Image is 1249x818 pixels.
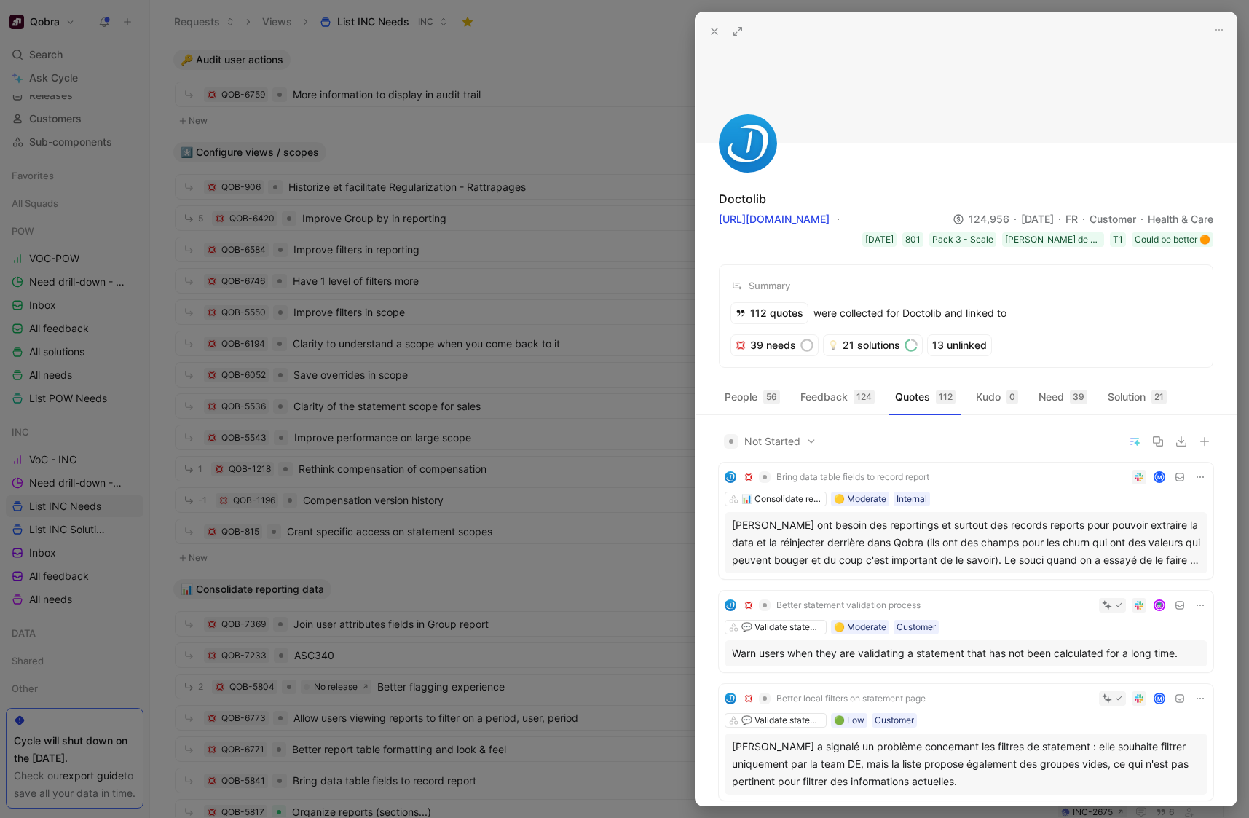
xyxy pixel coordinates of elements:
[1005,232,1101,247] div: [PERSON_NAME] de Forge
[824,335,922,355] div: 21 solutions
[724,433,816,450] span: Not Started
[732,516,1200,569] div: [PERSON_NAME] ont besoin des reportings et surtout des records reports pour pouvoir extraire la d...
[1006,390,1018,404] div: 0
[719,432,821,451] button: Not Started
[1113,232,1123,247] div: T1
[875,713,914,728] div: Customer
[776,599,921,611] span: Better statement validation process
[834,713,864,728] div: 🟢 Low
[736,340,746,350] img: 💢
[731,303,808,323] div: 112 quotes
[725,599,736,611] img: logo
[1070,390,1087,404] div: 39
[1151,390,1167,404] div: 21
[719,213,830,225] a: [URL][DOMAIN_NAME]
[731,303,1006,323] div: were collected for Doctolib and linked to
[739,468,934,486] button: 💢Bring data table fields to record report
[776,693,926,704] span: Better local filters on statement page
[1155,600,1165,610] img: avatar
[1065,211,1090,228] div: FR
[741,713,823,728] div: 💬 Validate statements
[897,620,936,634] div: Customer
[1148,211,1213,228] div: Health & Care
[1155,472,1165,481] div: M
[897,492,927,506] div: Internal
[725,471,736,483] img: logo
[905,232,921,247] div: 801
[719,114,777,173] img: logo
[741,620,823,634] div: 💬 Validate statements
[741,492,823,506] div: 📊 Consolidate reporting data
[744,694,753,703] img: 💢
[719,385,786,409] button: People
[1135,232,1210,247] div: Could be better 🟠
[928,335,991,355] div: 13 unlinked
[795,385,880,409] button: Feedback
[1155,693,1165,703] div: M
[732,645,1200,662] div: Warn users when they are validating a statement that has not been calculated for a long time.
[744,601,753,610] img: 💢
[1102,385,1173,409] button: Solution
[744,473,753,481] img: 💢
[739,690,931,707] button: 💢Better local filters on statement page
[865,232,894,247] div: [DATE]
[932,232,993,247] div: Pack 3 - Scale
[936,390,956,404] div: 112
[725,693,736,704] img: logo
[739,597,926,614] button: 💢Better statement validation process
[828,340,838,350] img: 💡
[970,385,1024,409] button: Kudo
[889,385,961,409] button: Quotes
[854,390,875,404] div: 124
[953,211,1021,228] div: 124,956
[1021,211,1065,228] div: [DATE]
[834,620,886,634] div: 🟡 Moderate
[776,471,929,483] span: Bring data table fields to record report
[732,738,1200,790] div: [PERSON_NAME] a signalé un problème concernant les filtres de statement : elle souhaite filtrer u...
[1090,211,1148,228] div: Customer
[834,492,886,506] div: 🟡 Moderate
[763,390,780,404] div: 56
[731,335,818,355] div: 39 needs
[719,190,766,208] div: Doctolib
[1033,385,1093,409] button: Need
[731,277,790,294] div: Summary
